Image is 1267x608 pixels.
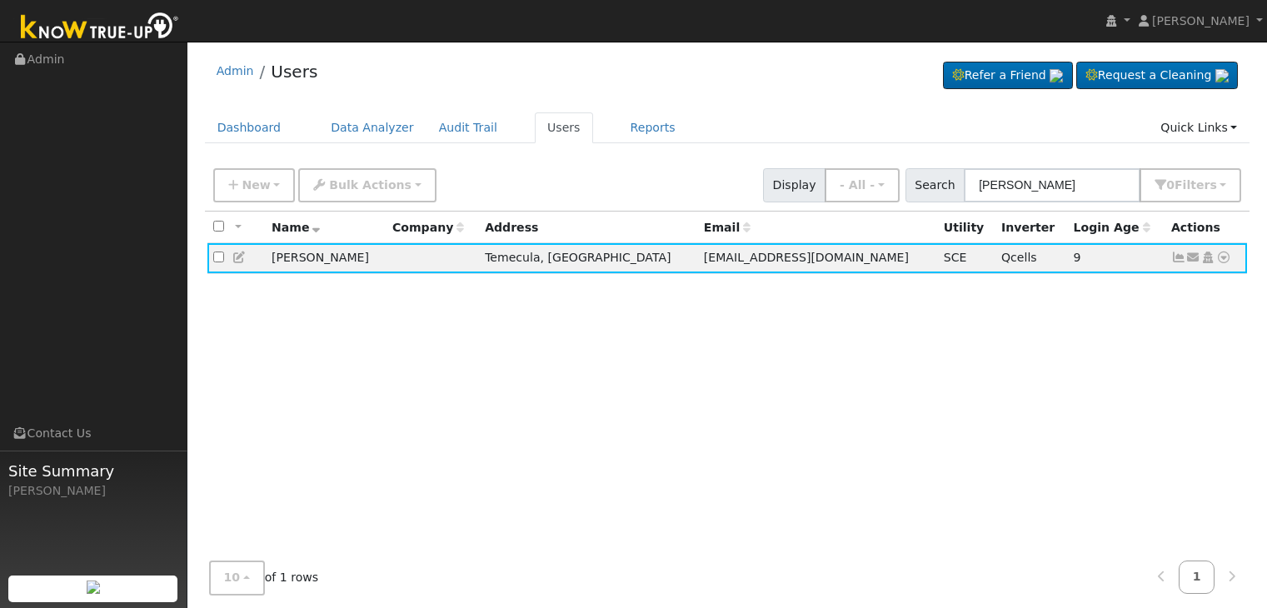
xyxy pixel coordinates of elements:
span: Email [704,221,751,234]
span: Days since last login [1074,221,1150,234]
a: Audit Trail [426,112,510,143]
button: 0Filters [1140,168,1241,202]
img: retrieve [87,581,100,594]
a: Show Graph [1171,251,1186,264]
a: 1 [1179,561,1215,594]
img: retrieve [1050,69,1063,82]
a: Refer a Friend [943,62,1073,90]
span: [PERSON_NAME] [1152,14,1250,27]
a: Users [535,112,593,143]
span: Filter [1175,178,1217,192]
button: Bulk Actions [298,168,436,202]
span: 10 [224,571,241,585]
td: [PERSON_NAME] [266,243,387,274]
span: SCE [944,251,967,264]
div: Actions [1171,219,1241,237]
a: Users [271,62,317,82]
img: retrieve [1215,69,1229,82]
button: - All - [825,168,900,202]
span: Name [272,221,321,234]
span: Site Summary [8,460,178,482]
a: Quick Links [1148,112,1250,143]
a: Other actions [1216,249,1231,267]
td: Temecula, [GEOGRAPHIC_DATA] [479,243,698,274]
span: New [242,178,270,192]
button: New [213,168,296,202]
span: of 1 rows [209,561,319,596]
span: [EMAIL_ADDRESS][DOMAIN_NAME] [704,251,909,264]
span: Qcells [1001,251,1037,264]
a: Edit User [232,251,247,264]
a: Request a Cleaning [1076,62,1238,90]
a: Data Analyzer [318,112,426,143]
div: Utility [944,219,990,237]
span: s [1210,178,1216,192]
a: twcjr21@yahoo.com [1186,249,1201,267]
span: Search [905,168,965,202]
span: 08/03/2025 11:14:10 AM [1074,251,1081,264]
span: Bulk Actions [329,178,412,192]
div: Inverter [1001,219,1061,237]
div: Address [485,219,692,237]
img: Know True-Up [12,9,187,47]
input: Search [964,168,1140,202]
span: Display [763,168,826,202]
button: 10 [209,561,265,596]
a: Admin [217,64,254,77]
a: Reports [618,112,688,143]
span: Company name [392,221,464,234]
a: Dashboard [205,112,294,143]
div: [PERSON_NAME] [8,482,178,500]
a: Login As [1200,251,1215,264]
